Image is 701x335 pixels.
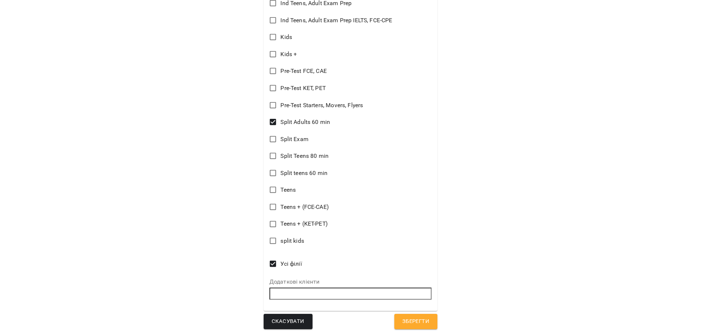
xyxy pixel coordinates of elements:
[272,317,304,326] span: Скасувати
[280,152,329,160] span: Split Teens 80 min
[280,237,304,245] span: split kids
[269,279,432,285] label: Додаткові клієнти
[280,186,296,194] span: Teens
[280,203,329,211] span: Teens + (FCE-CAE)
[280,50,297,59] span: Kids +
[280,219,327,228] span: Teens + (KET-PET)
[402,317,429,326] span: Зберегти
[280,67,327,75] span: Pre-Test FCE, CAE
[394,314,437,329] button: Зберегти
[280,260,302,268] span: Усі філії
[280,16,392,25] span: Ind Teens, Adult Exam Prep IELTS, FCE-CPE
[280,118,330,126] span: Split Adults 60 min
[280,169,327,178] span: Split teens 60 min
[280,135,308,144] span: Split Exam
[280,84,326,93] span: Pre-Test KET, PET
[280,33,292,42] span: Kids
[280,101,363,110] span: Pre-Test Starters, Movers, Flyers
[264,314,313,329] button: Скасувати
